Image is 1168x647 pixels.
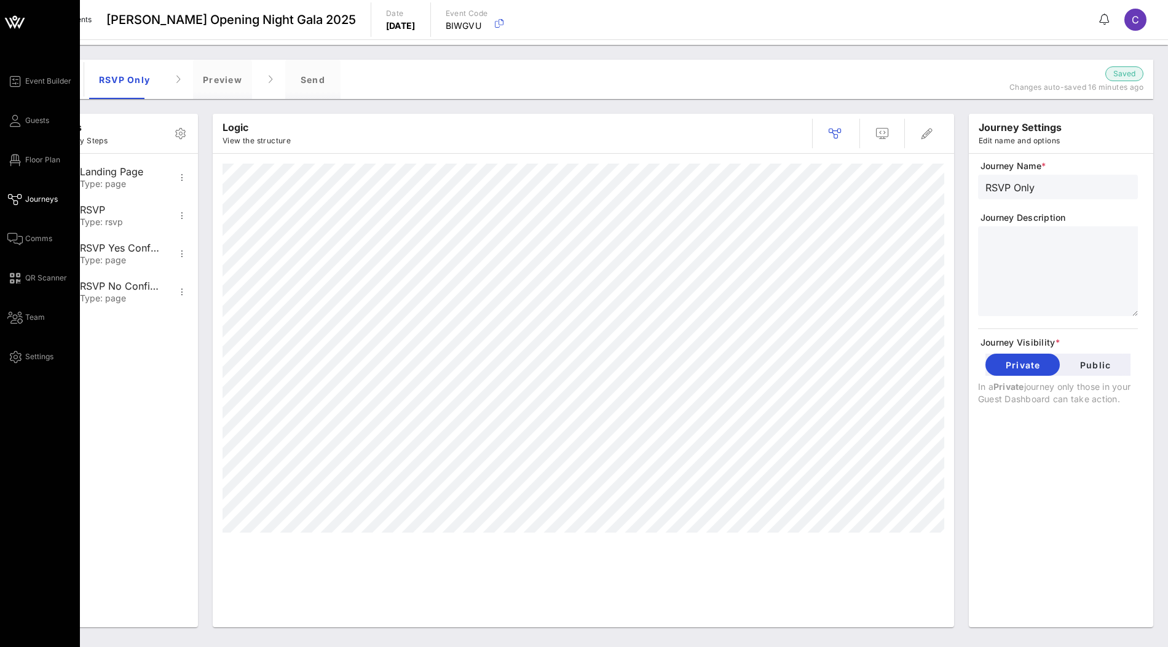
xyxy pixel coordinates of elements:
[80,242,161,254] div: RSVP Yes Confirmation
[981,160,1138,172] span: Journey Name
[193,60,252,99] div: Preview
[25,272,67,284] span: QR Scanner
[1124,9,1146,31] div: C
[80,179,161,189] div: Type: page
[54,120,108,135] p: Steps
[1060,354,1131,376] button: Public
[25,154,60,165] span: Floor Plan
[981,336,1138,349] span: Journey Visibility
[7,271,67,285] a: QR Scanner
[106,10,356,29] span: [PERSON_NAME] Opening Night Gala 2025
[7,349,53,364] a: Settings
[25,312,45,323] span: Team
[80,293,161,304] div: Type: page
[1070,360,1121,370] span: Public
[25,233,52,244] span: Comms
[54,135,108,147] p: Journey Steps
[979,135,1062,147] p: Edit name and options
[25,115,49,126] span: Guests
[386,7,416,20] p: Date
[979,120,1062,135] p: journey settings
[285,60,341,99] div: Send
[995,360,1050,370] span: Private
[7,153,60,167] a: Floor Plan
[446,7,488,20] p: Event Code
[80,280,161,292] div: RSVP No Confirmation
[223,120,291,135] p: Logic
[446,20,488,32] p: BIWGVU
[80,255,161,266] div: Type: page
[7,113,49,128] a: Guests
[1113,68,1135,80] span: Saved
[7,192,58,207] a: Journeys
[25,194,58,205] span: Journeys
[89,60,160,99] div: RSVP Only
[80,204,161,216] div: RSVP
[223,135,291,147] p: View the structure
[25,351,53,362] span: Settings
[993,381,1024,392] span: Private
[990,81,1143,93] p: Changes auto-saved 16 minutes ago
[80,217,161,228] div: Type: rsvp
[981,212,1138,224] span: Journey Description
[25,76,71,87] span: Event Builder
[985,354,1060,376] button: Private
[7,231,52,246] a: Comms
[978,381,1138,405] p: In a journey only those in your Guest Dashboard can take action.
[1132,14,1139,26] span: C
[7,74,71,89] a: Event Builder
[386,20,416,32] p: [DATE]
[80,166,161,178] div: Landing Page
[7,310,45,325] a: Team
